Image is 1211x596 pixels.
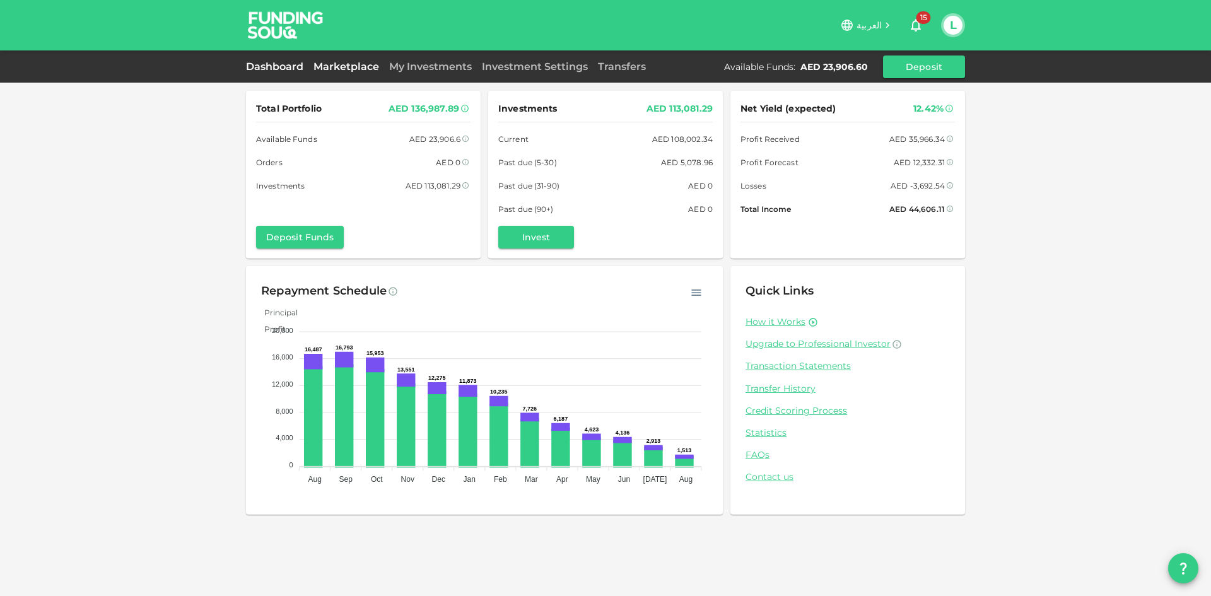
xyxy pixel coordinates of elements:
button: question [1168,553,1198,583]
span: Losses [740,179,766,192]
div: AED 108,002.34 [652,132,713,146]
span: Quick Links [746,284,814,298]
a: My Investments [384,61,477,73]
tspan: 12,000 [272,380,293,388]
tspan: 0 [290,461,293,469]
a: How it Works [746,316,805,328]
div: AED 113,081.29 [406,179,460,192]
span: Available Funds [256,132,317,146]
button: Deposit [883,56,965,78]
div: AED 12,332.31 [894,156,945,169]
a: Statistics [746,427,950,439]
div: AED 0 [688,179,713,192]
tspan: 4,000 [276,434,293,441]
span: Past due (90+) [498,202,554,216]
div: Repayment Schedule [261,281,387,301]
div: AED 0 [436,156,460,169]
a: Investment Settings [477,61,593,73]
tspan: Sep [339,475,353,484]
tspan: Jun [618,475,630,484]
a: Credit Scoring Process [746,405,950,417]
span: Net Yield (expected) [740,101,836,117]
button: Invest [498,226,574,248]
tspan: Apr [556,475,568,484]
span: Investments [256,179,305,192]
span: Profit Forecast [740,156,799,169]
span: Past due (31-90) [498,179,559,192]
tspan: Dec [432,475,445,484]
span: العربية [857,20,882,31]
div: AED -3,692.54 [891,179,945,192]
a: Dashboard [246,61,308,73]
tspan: Oct [371,475,383,484]
tspan: Aug [679,475,693,484]
a: FAQs [746,449,950,461]
a: Contact us [746,471,950,483]
div: AED 136,987.89 [389,101,459,117]
span: Total Income [740,202,791,216]
tspan: Nov [401,475,414,484]
span: Profit Received [740,132,800,146]
span: Past due (5-30) [498,156,557,169]
a: Marketplace [308,61,384,73]
a: Upgrade to Professional Investor [746,338,950,350]
tspan: Aug [308,475,321,484]
span: Upgrade to Professional Investor [746,338,891,349]
div: 12.42% [913,101,944,117]
button: L [944,16,962,35]
div: AED 5,078.96 [661,156,713,169]
tspan: Feb [494,475,507,484]
a: Transfer History [746,383,950,395]
div: AED 0 [688,202,713,216]
div: Available Funds : [724,61,795,73]
a: Transaction Statements [746,360,950,372]
tspan: 16,000 [272,353,293,361]
tspan: 8,000 [276,407,293,415]
div: AED 44,606.11 [889,202,945,216]
span: Total Portfolio [256,101,322,117]
div: AED 35,966.34 [889,132,945,146]
span: 15 [916,11,931,24]
tspan: May [586,475,600,484]
div: AED 113,081.29 [646,101,713,117]
div: AED 23,906.60 [800,61,868,73]
span: Investments [498,101,557,117]
tspan: 20,000 [272,327,293,334]
a: Transfers [593,61,651,73]
span: Principal [255,308,298,317]
span: Profit [255,324,286,334]
div: AED 23,906.6 [409,132,460,146]
tspan: Mar [525,475,538,484]
tspan: [DATE] [643,475,667,484]
button: Deposit Funds [256,226,344,248]
button: 15 [903,13,928,38]
span: Orders [256,156,283,169]
span: Current [498,132,529,146]
tspan: Jan [464,475,476,484]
